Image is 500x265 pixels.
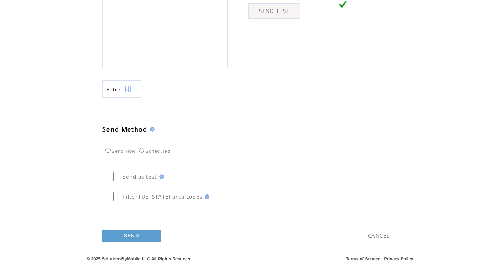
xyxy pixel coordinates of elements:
[157,174,164,179] img: help.gif
[123,193,202,200] span: Filter [US_STATE] area codes
[139,148,144,153] input: Scheduled
[346,256,380,261] a: Terms of Service
[102,125,148,134] span: Send Method
[368,232,390,239] a: CANCEL
[102,80,141,98] a: Filter
[87,256,192,261] span: © 2025 SolutionsByMobile LLC All Rights Reserved
[107,86,121,93] span: Show filters
[105,148,111,153] input: Send Now
[104,149,136,154] label: Send Now
[384,256,413,261] a: Privacy Policy
[339,0,347,8] img: vLarge.png
[123,173,157,180] span: Send as test
[137,149,170,154] label: Scheduled
[125,81,132,98] img: filters.png
[148,127,155,132] img: help.gif
[202,194,209,199] img: help.gif
[248,3,300,19] a: SEND TEST
[102,230,161,242] a: SEND
[382,256,383,261] span: |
